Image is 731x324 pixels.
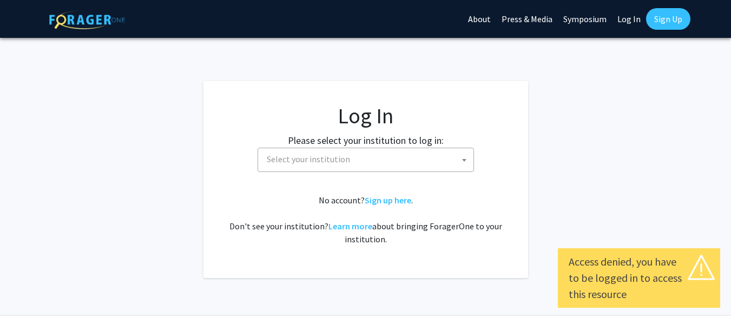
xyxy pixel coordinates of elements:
h1: Log In [225,103,506,129]
div: Access denied, you have to be logged in to access this resource [569,254,709,302]
span: Select your institution [262,148,473,170]
label: Please select your institution to log in: [288,133,444,148]
a: Sign up here [365,195,411,206]
span: Select your institution [267,154,350,164]
a: Learn more about bringing ForagerOne to your institution [328,221,372,232]
div: No account? . Don't see your institution? about bringing ForagerOne to your institution. [225,194,506,246]
img: ForagerOne Logo [49,10,125,29]
a: Sign Up [646,8,690,30]
span: Select your institution [258,148,474,172]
